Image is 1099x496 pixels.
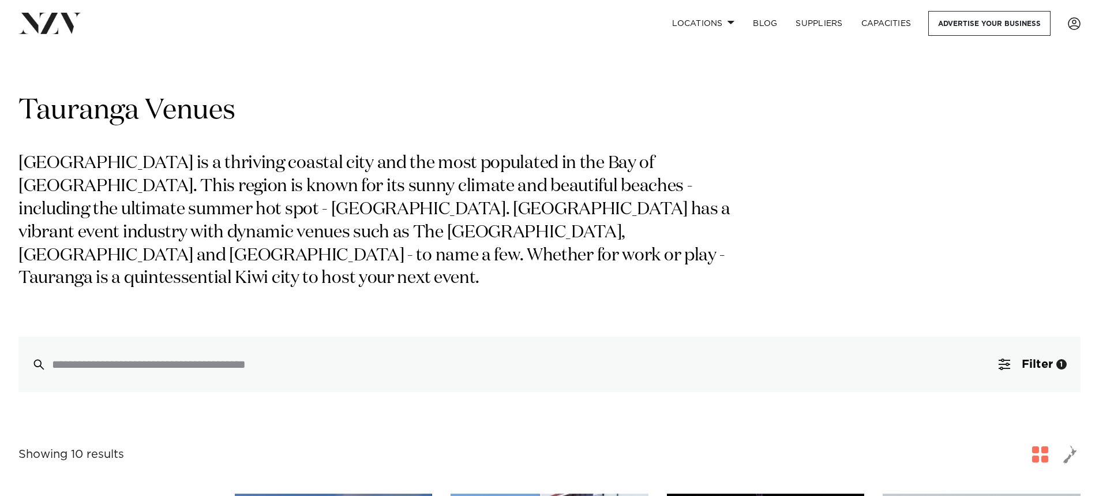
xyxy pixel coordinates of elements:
span: Filter [1022,359,1053,370]
h1: Tauranga Venues [18,93,1081,129]
a: Advertise your business [928,11,1051,36]
img: nzv-logo.png [18,13,81,33]
a: SUPPLIERS [786,11,852,36]
div: 1 [1056,359,1067,370]
a: Capacities [852,11,921,36]
button: Filter1 [985,337,1081,392]
div: Showing 10 results [18,446,124,464]
a: BLOG [744,11,786,36]
p: [GEOGRAPHIC_DATA] is a thriving coastal city and the most populated in the Bay of [GEOGRAPHIC_DAT... [18,152,732,290]
a: Locations [663,11,744,36]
